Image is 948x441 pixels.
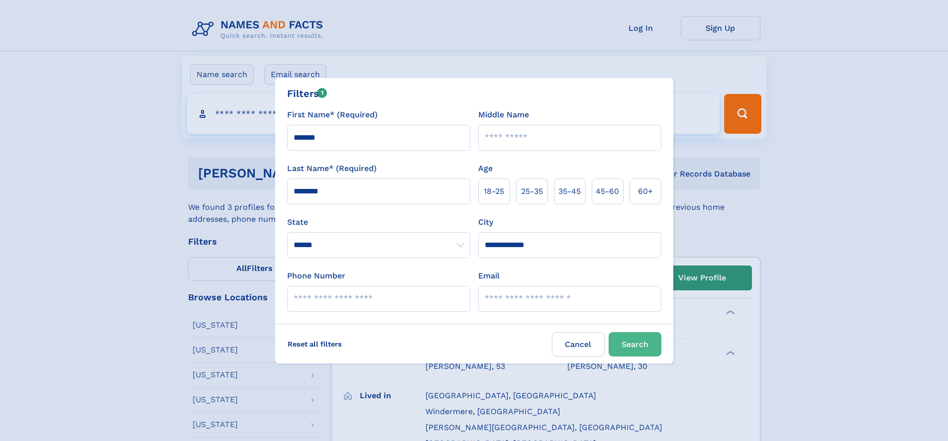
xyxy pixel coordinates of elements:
[478,163,493,175] label: Age
[484,185,504,197] span: 18‑25
[287,163,377,175] label: Last Name* (Required)
[596,185,619,197] span: 45‑60
[558,185,581,197] span: 35‑45
[521,185,543,197] span: 25‑35
[287,109,378,121] label: First Name* (Required)
[478,270,500,282] label: Email
[638,185,653,197] span: 60+
[281,332,348,356] label: Reset all filters
[478,109,529,121] label: Middle Name
[552,332,605,356] label: Cancel
[287,216,470,228] label: State
[478,216,493,228] label: City
[287,86,327,101] div: Filters
[287,270,345,282] label: Phone Number
[609,332,661,356] button: Search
